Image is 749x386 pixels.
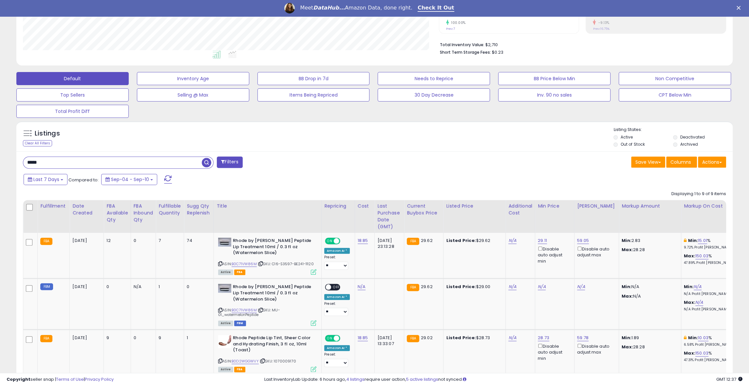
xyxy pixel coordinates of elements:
[737,6,743,10] div: Close
[684,238,738,250] div: %
[33,176,59,183] span: Last 7 Days
[187,284,209,290] div: 0
[377,238,399,249] div: [DATE] 23:13:28
[622,247,676,253] p: 28.28
[187,238,209,244] div: 74
[622,335,631,341] strong: Min:
[16,88,129,101] button: Top Sellers
[72,335,99,341] div: [DATE]
[187,335,209,341] div: 1
[339,238,350,244] span: OFF
[68,177,99,183] span: Compared to:
[538,335,549,341] a: 28.73
[684,253,738,265] div: %
[688,335,698,341] b: Min:
[257,88,370,101] button: Items Being Repriced
[7,376,30,382] strong: Copyright
[619,88,731,101] button: CPT Below Min
[716,376,742,382] span: 2025-09-18 12:37 GMT
[449,20,466,25] small: 100.00%
[631,156,665,168] button: Save View
[684,350,738,362] div: %
[40,335,52,342] small: FBA
[137,88,249,101] button: Selling @ Max
[40,203,67,210] div: Fulfillment
[622,293,633,299] strong: Max:
[508,203,532,216] div: Additional Cost
[218,269,233,275] span: All listings currently available for purchase on Amazon
[313,5,345,11] i: DataHub...
[622,284,631,290] strong: Min:
[508,335,516,341] a: N/A
[358,335,368,341] a: 18.85
[622,344,633,350] strong: Max:
[666,156,697,168] button: Columns
[684,261,738,265] p: 47.89% Profit [PERSON_NAME]
[622,284,676,290] p: N/A
[684,350,695,356] b: Max:
[85,376,114,382] a: Privacy Policy
[324,345,350,351] div: Amazon AI *
[72,284,99,290] div: [DATE]
[622,203,678,210] div: Markup Amount
[684,203,740,210] div: Markup on Cost
[218,367,233,372] span: All listings currently available for purchase on Amazon
[621,141,645,147] label: Out of Stock
[684,253,695,259] b: Max:
[35,129,60,138] h5: Listings
[508,284,516,290] a: N/A
[684,245,738,250] p: 9.72% Profit [PERSON_NAME]
[134,238,151,244] div: 0
[577,203,616,210] div: [PERSON_NAME]
[695,253,708,259] a: 150.03
[596,20,609,25] small: -9.13%
[284,3,295,13] img: Profile image for Georgie
[324,248,350,254] div: Amazon AI *
[684,342,738,347] p: 6.58% Profit [PERSON_NAME]
[184,200,214,233] th: Please note that this number is a calculation based on your required days of coverage and your ve...
[40,238,52,245] small: FBA
[111,176,149,183] span: Sep-04 - Sep-10
[234,321,246,326] span: FBM
[218,321,233,326] span: All listings currently available for purchase on Amazon
[378,72,490,85] button: Needs to Reprice
[358,203,372,210] div: Cost
[234,367,245,372] span: FBA
[446,203,503,210] div: Listed Price
[622,238,676,244] p: 2.83
[440,49,491,55] b: Short Term Storage Fees:
[233,284,312,304] b: Rhode by [PERSON_NAME] Peptide Lip Treatment 10ml / 0.3 fl oz (Watermelon Slice)
[418,5,454,12] a: Check It Out
[106,335,125,341] div: 9
[407,284,419,291] small: FBA
[440,42,484,47] b: Total Inventory Value:
[698,237,707,244] a: 15.01
[159,284,179,290] div: 1
[324,294,350,300] div: Amazon AI *
[498,72,610,85] button: BB Price Below Min
[577,284,585,290] a: N/A
[622,293,676,299] p: N/A
[216,203,319,210] div: Title
[40,283,53,290] small: FBM
[258,261,314,267] span: | SKU: C16-S3597-BE241-11120
[407,203,440,216] div: Current Buybox Price
[218,284,316,325] div: ASIN:
[622,335,676,341] p: 1.89
[23,140,52,146] div: Clear All Filters
[218,284,231,293] img: 31uE4xdtzBL._SL40_.jpg
[684,307,738,312] p: N/A Profit [PERSON_NAME]
[7,377,114,383] div: seller snap | |
[577,237,589,244] a: 59.05
[593,27,609,31] small: Prev: 16.75%
[492,49,503,55] span: $0.23
[377,203,401,230] div: Last Purchase Date (GMT)
[218,238,316,274] div: ASIN:
[684,335,738,347] div: %
[680,141,698,147] label: Archived
[446,284,500,290] div: $29.00
[538,284,546,290] a: N/A
[680,134,704,140] label: Deactivated
[446,27,455,31] small: Prev: 7
[421,284,433,290] span: 29.62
